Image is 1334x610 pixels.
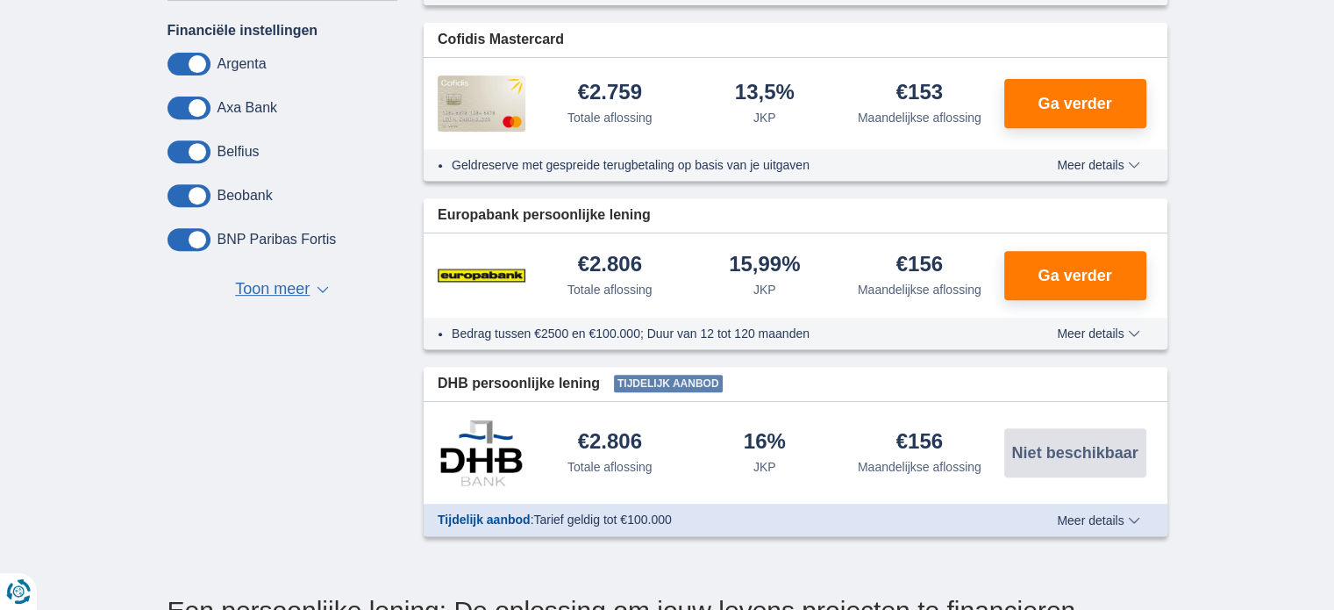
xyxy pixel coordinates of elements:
span: Europabank persoonlijke lening [438,205,651,226]
div: Maandelijkse aflossing [858,458,981,476]
span: Tarief geldig tot €100.000 [533,513,671,527]
span: Meer details [1057,327,1139,340]
div: Totale aflossing [567,109,653,126]
img: product.pl.alt Cofidis CC [438,75,525,132]
div: €156 [896,431,943,455]
span: Meer details [1057,514,1139,527]
span: Cofidis Mastercard [438,30,564,50]
div: €156 [896,254,943,277]
label: Axa Bank [218,100,277,116]
div: Maandelijkse aflossing [858,281,981,298]
label: Financiële instellingen [168,23,318,39]
div: : [424,511,1007,528]
div: 15,99% [729,254,800,277]
li: Bedrag tussen €2500 en €100.000; Duur van 12 tot 120 maanden [452,325,993,342]
button: Meer details [1044,158,1152,172]
span: Niet beschikbaar [1011,445,1138,461]
span: Tijdelijk aanbod [614,375,723,392]
div: JKP [753,281,776,298]
img: product.pl.alt DHB Bank [438,420,525,486]
div: €2.806 [578,254,642,277]
span: Toon meer [235,278,310,301]
li: Geldreserve met gespreide terugbetaling op basis van je uitgaven [452,156,993,174]
span: Ga verder [1038,268,1111,283]
button: Ga verder [1004,251,1146,300]
div: Totale aflossing [567,281,653,298]
label: BNP Paribas Fortis [218,232,337,248]
button: Ga verder [1004,79,1146,128]
img: product.pl.alt Europabank [438,254,525,298]
span: Meer details [1057,159,1139,171]
div: 16% [744,431,786,455]
button: Toon meer ▼ [230,277,334,302]
div: JKP [753,458,776,476]
button: Niet beschikbaar [1004,428,1146,477]
span: DHB persoonlijke lening [438,374,600,394]
label: Argenta [218,56,267,72]
div: Totale aflossing [567,458,653,476]
span: Tijdelijk aanbod [438,513,531,527]
label: Beobank [218,188,273,204]
span: Ga verder [1038,96,1111,111]
div: €153 [896,82,943,105]
div: €2.806 [578,431,642,455]
button: Meer details [1044,327,1152,341]
div: €2.759 [578,82,642,105]
span: ▼ [317,286,329,293]
label: Belfius [218,144,260,160]
div: 13,5% [735,82,795,105]
button: Meer details [1044,513,1152,527]
div: Maandelijkse aflossing [858,109,981,126]
div: JKP [753,109,776,126]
